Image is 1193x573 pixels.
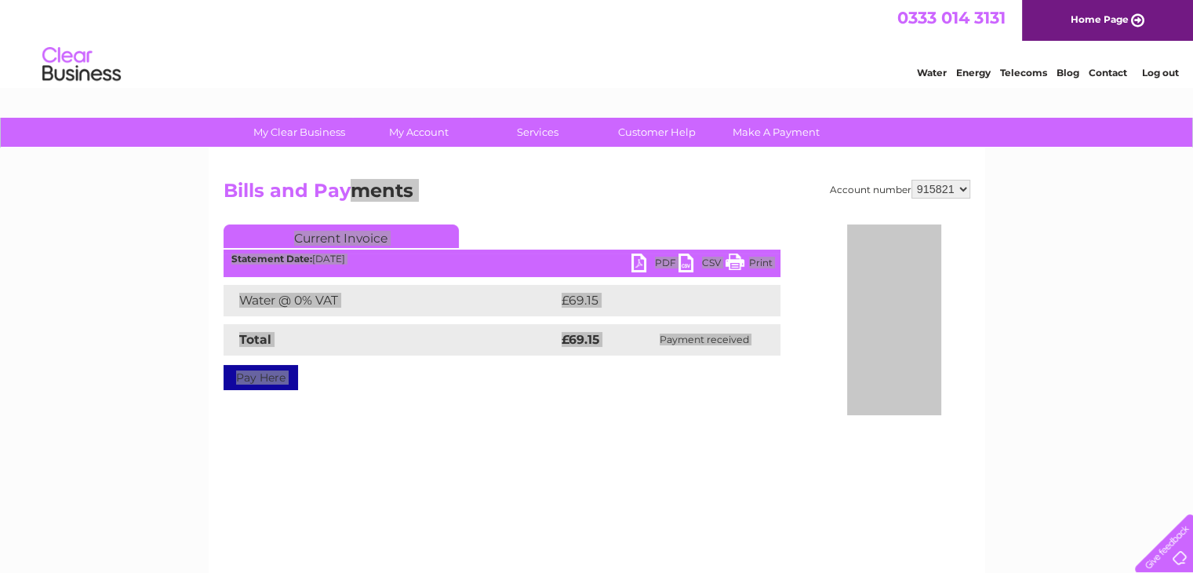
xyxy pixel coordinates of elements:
a: PDF [631,254,678,276]
a: Water [917,67,947,78]
div: Clear Business is a trading name of Verastar Limited (registered in [GEOGRAPHIC_DATA] No. 3667643... [227,9,968,76]
div: [DATE] [224,254,780,265]
a: Energy [956,67,991,78]
strong: Total [239,332,271,347]
a: Current Invoice [224,224,459,248]
a: Contact [1089,67,1127,78]
a: Print [726,254,773,276]
a: CSV [678,254,726,276]
a: Pay Here [224,365,298,390]
b: Statement Date: [231,253,312,265]
a: Services [473,118,602,147]
a: Customer Help [592,118,722,147]
a: Blog [1057,67,1079,78]
a: Telecoms [1000,67,1047,78]
a: 0333 014 3131 [897,8,1006,27]
a: My Account [354,118,483,147]
a: Log out [1141,67,1178,78]
h2: Bills and Payments [224,180,970,210]
td: Payment received [628,324,780,356]
a: Make A Payment [711,118,841,147]
td: Water @ 0% VAT [224,285,558,316]
strong: £69.15 [562,332,599,347]
a: My Clear Business [235,118,364,147]
img: logo.png [42,41,122,89]
td: £69.15 [558,285,747,316]
div: Account number [830,180,970,199]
